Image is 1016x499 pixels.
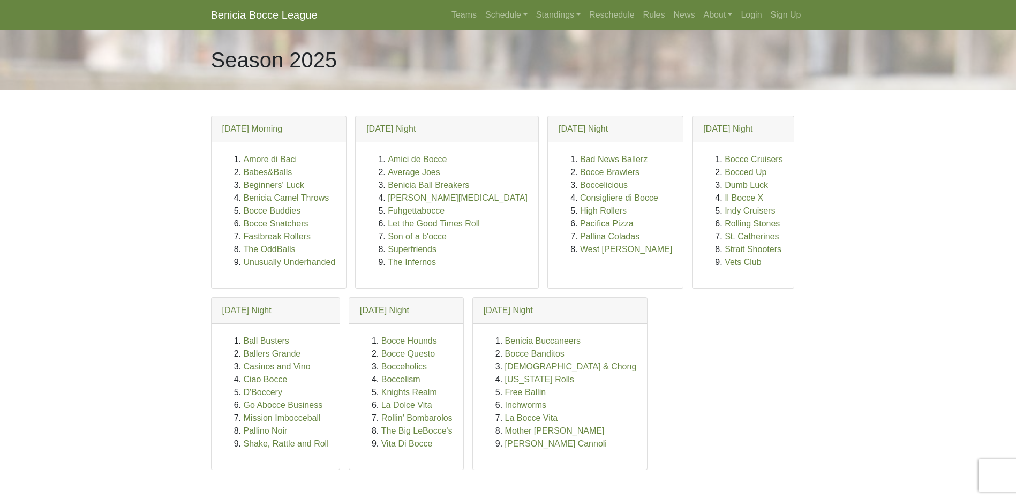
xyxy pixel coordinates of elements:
[244,232,311,241] a: Fastbreak Rollers
[725,219,780,228] a: Rolling Stones
[505,362,637,371] a: [DEMOGRAPHIC_DATA] & Chong
[366,124,416,133] a: [DATE] Night
[725,232,779,241] a: St. Catherines
[244,349,301,358] a: Ballers Grande
[481,4,532,26] a: Schedule
[580,219,634,228] a: Pacifica Pizza
[388,193,528,202] a: [PERSON_NAME][MEDICAL_DATA]
[244,413,321,422] a: Mission Imbocceball
[505,426,605,435] a: Mother [PERSON_NAME]
[244,439,329,448] a: Shake, Rattle and Roll
[703,124,752,133] a: [DATE] Night
[725,155,782,164] a: Bocce Cruisers
[244,168,292,177] a: Babes&Balls
[669,4,699,26] a: News
[244,219,308,228] a: Bocce Snatchers
[388,232,447,241] a: Son of a b'occe
[447,4,481,26] a: Teams
[505,400,546,410] a: Inchworms
[585,4,639,26] a: Reschedule
[244,426,288,435] a: Pallino Noir
[360,306,409,315] a: [DATE] Night
[580,180,628,190] a: Boccelicious
[244,336,289,345] a: Ball Busters
[639,4,669,26] a: Rules
[381,349,435,358] a: Bocce Questo
[222,306,272,315] a: [DATE] Night
[388,180,469,190] a: Benicia Ball Breakers
[736,4,766,26] a: Login
[559,124,608,133] a: [DATE] Night
[381,413,453,422] a: Rollin' Bombarolos
[388,219,480,228] a: Let the Good Times Roll
[388,168,440,177] a: Average Joes
[580,245,672,254] a: West [PERSON_NAME]
[244,206,301,215] a: Bocce Buddies
[381,388,437,397] a: Knights Realm
[580,232,639,241] a: Pallina Coladas
[725,245,781,254] a: Strait Shooters
[244,258,336,267] a: Unusually Underhanded
[580,206,627,215] a: High Rollers
[388,258,436,267] a: The Infernos
[505,439,607,448] a: [PERSON_NAME] Cannoli
[222,124,283,133] a: [DATE] Morning
[244,245,296,254] a: The OddBalls
[211,47,337,73] h1: Season 2025
[381,426,453,435] a: The Big LeBocce's
[381,362,427,371] a: Bocceholics
[766,4,806,26] a: Sign Up
[725,258,761,267] a: Vets Club
[244,362,311,371] a: Casinos and Vino
[244,155,297,164] a: Amore di Baci
[532,4,585,26] a: Standings
[505,375,574,384] a: [US_STATE] Rolls
[388,155,447,164] a: Amici de Bocce
[381,336,437,345] a: Bocce Hounds
[244,193,329,202] a: Benicia Camel Throws
[505,413,558,422] a: La Bocce Vita
[725,206,775,215] a: Indy Cruisers
[244,180,304,190] a: Beginners' Luck
[580,168,639,177] a: Bocce Brawlers
[381,375,420,384] a: Boccelism
[505,336,581,345] a: Benicia Buccaneers
[725,193,763,202] a: Il Bocce X
[211,4,318,26] a: Benicia Bocce League
[580,155,648,164] a: Bad News Ballerz
[244,375,288,384] a: Ciao Bocce
[699,4,737,26] a: About
[580,193,658,202] a: Consigliere di Bocce
[381,439,433,448] a: Vita Di Bocce
[725,168,766,177] a: Bocced Up
[388,245,436,254] a: Superfriends
[725,180,768,190] a: Dumb Luck
[244,400,323,410] a: Go Abocce Business
[484,306,533,315] a: [DATE] Night
[505,388,546,397] a: Free Ballin
[244,388,282,397] a: D'Boccery
[505,349,565,358] a: Bocce Banditos
[381,400,432,410] a: La Dolce Vita
[388,206,445,215] a: Fuhgettabocce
